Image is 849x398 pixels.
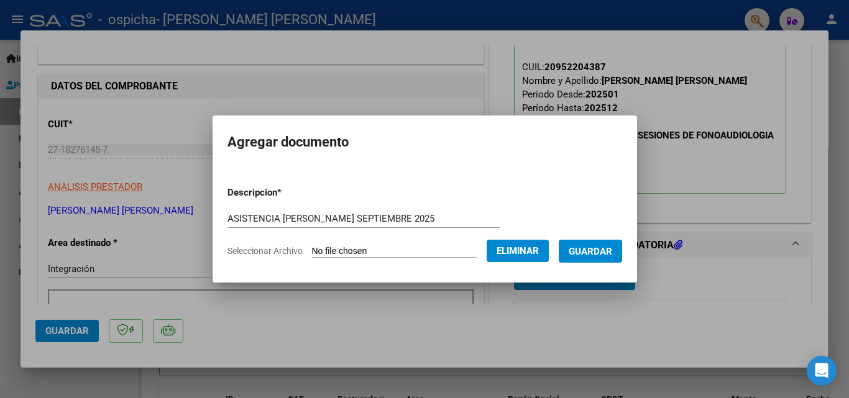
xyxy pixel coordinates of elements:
[487,240,549,262] button: Eliminar
[227,130,622,154] h2: Agregar documento
[807,356,837,386] div: Open Intercom Messenger
[227,186,346,200] p: Descripcion
[559,240,622,263] button: Guardar
[497,245,539,256] span: Eliminar
[569,246,612,257] span: Guardar
[227,246,303,256] span: Seleccionar Archivo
